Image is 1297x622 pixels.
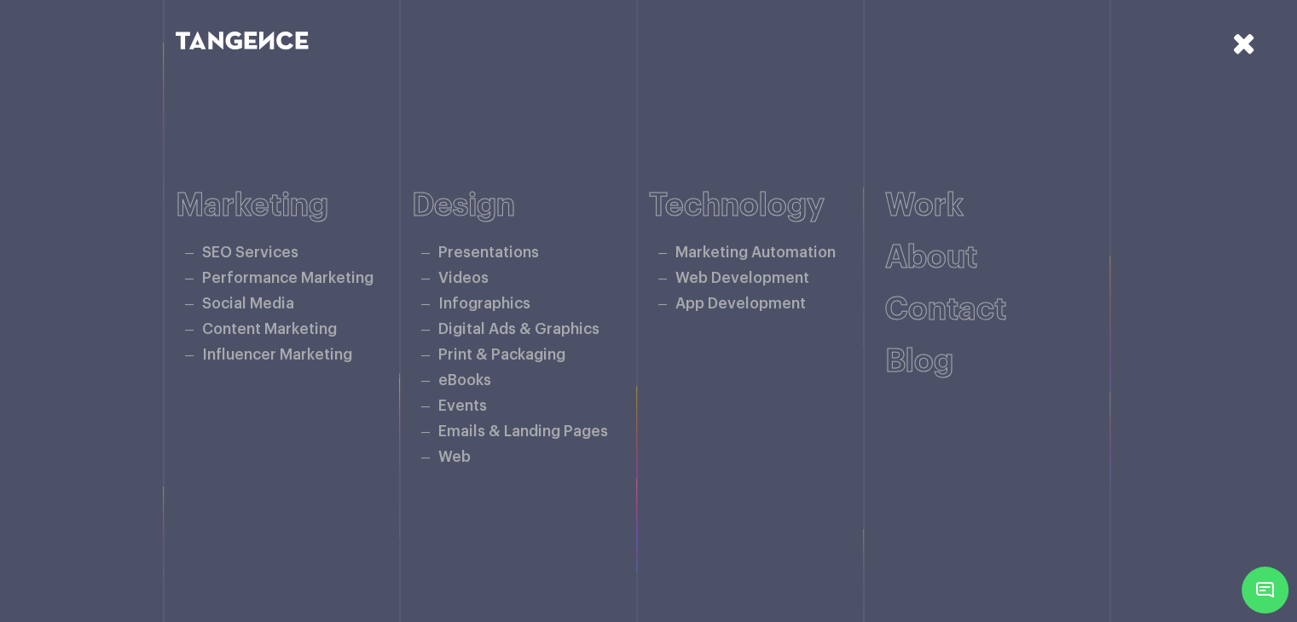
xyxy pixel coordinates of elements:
a: eBooks [438,373,491,388]
a: Contact [885,294,1006,325]
a: Presentations [438,245,539,260]
a: Work [885,190,964,222]
h6: Design [412,188,649,223]
a: Infographics [438,297,530,311]
a: Social Media [202,297,294,311]
a: SEO Services [202,245,298,260]
h6: Technology [649,188,886,223]
a: Emails & Landing Pages [438,424,608,439]
a: Blog [885,346,953,377]
a: Marketing Automation [675,245,836,260]
a: App Development [675,297,806,311]
a: Videos [438,271,489,285]
h6: Marketing [176,188,413,223]
a: Web Development [675,271,809,285]
a: About [885,242,977,274]
a: Digital Ads & Graphics [438,322,599,337]
a: Events [438,399,487,413]
a: Performance Marketing [202,271,373,285]
a: Print & Packaging [438,348,565,362]
span: Chat Widget [1242,567,1288,613]
a: Influencer Marketing [202,348,352,362]
a: Content Marketing [202,322,337,337]
a: Web [438,450,471,464]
